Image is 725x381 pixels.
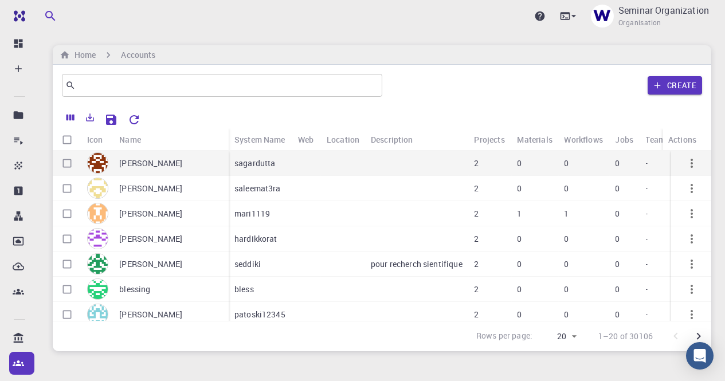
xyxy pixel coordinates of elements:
[234,309,285,320] p: patoski12345
[517,284,522,295] p: 0
[123,108,146,131] button: Reset Explorer Settings
[476,330,532,343] p: Rows per page:
[119,128,141,151] div: Name
[517,208,522,219] p: 1
[119,233,182,245] p: [PERSON_NAME]
[645,284,648,295] p: -
[474,233,479,245] p: 2
[100,108,123,131] button: Save Explorer Settings
[564,208,569,219] p: 1
[517,309,522,320] p: 0
[615,284,620,295] p: 0
[87,178,108,199] img: avatar
[645,233,648,245] p: -
[645,158,648,169] p: -
[234,128,285,151] div: System Name
[564,233,569,245] p: 0
[474,128,504,151] div: Projects
[615,128,633,151] div: Jobs
[371,128,413,151] div: Description
[61,108,80,127] button: Columns
[87,253,108,274] img: avatar
[663,128,703,151] div: Actions
[119,208,182,219] p: [PERSON_NAME]
[474,284,479,295] p: 2
[537,328,580,345] div: 20
[80,108,100,127] button: Export
[87,203,108,224] img: avatar
[645,309,648,320] p: -
[57,49,158,61] nav: breadcrumb
[87,152,108,174] img: avatar
[609,128,640,151] div: Jobs
[87,304,108,325] img: avatar
[119,284,150,295] p: blessing
[517,233,522,245] p: 0
[618,17,661,29] span: Organisation
[517,128,552,151] div: Materials
[615,158,620,169] p: 0
[640,128,676,151] div: Teams
[327,128,359,151] div: Location
[119,158,182,169] p: [PERSON_NAME]
[292,128,321,151] div: Web
[648,76,702,95] button: Create
[687,325,710,348] button: Go to next page
[81,128,113,151] div: Icon
[70,49,96,61] h6: Home
[598,331,653,342] p: 1–20 of 30106
[229,128,292,151] div: System Name
[564,183,569,194] p: 0
[87,278,108,300] img: avatar
[468,128,511,151] div: Projects
[371,258,463,270] p: pour recherch sientifique
[234,158,276,169] p: sagardutta
[121,49,155,61] h6: Accounts
[474,158,479,169] p: 2
[615,183,620,194] p: 0
[298,128,313,151] div: Web
[686,342,714,370] div: Open Intercom Messenger
[119,258,182,270] p: [PERSON_NAME]
[234,183,281,194] p: saleemat3ra
[564,284,569,295] p: 0
[615,233,620,245] p: 0
[645,258,648,270] p: -
[474,309,479,320] p: 2
[474,208,479,219] p: 2
[474,183,479,194] p: 2
[234,208,270,219] p: mari1119
[517,183,522,194] p: 0
[517,258,522,270] p: 0
[591,5,614,28] img: Seminar Organization
[564,258,569,270] p: 0
[113,128,229,151] div: Name
[564,128,602,151] div: Workflows
[234,258,261,270] p: seddiki
[615,208,620,219] p: 0
[365,128,469,151] div: Description
[615,258,620,270] p: 0
[645,183,648,194] p: -
[474,258,479,270] p: 2
[558,128,609,151] div: Workflows
[615,309,620,320] p: 0
[564,158,569,169] p: 0
[87,228,108,249] img: avatar
[234,284,254,295] p: bless
[618,3,709,17] p: Seminar Organization
[668,128,696,151] div: Actions
[119,183,182,194] p: [PERSON_NAME]
[87,128,103,151] div: Icon
[645,128,669,151] div: Teams
[234,233,277,245] p: hardikkorat
[564,309,569,320] p: 0
[517,158,522,169] p: 0
[119,309,182,320] p: [PERSON_NAME]
[645,208,648,219] p: -
[321,128,365,151] div: Location
[511,128,558,151] div: Materials
[9,10,25,22] img: logo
